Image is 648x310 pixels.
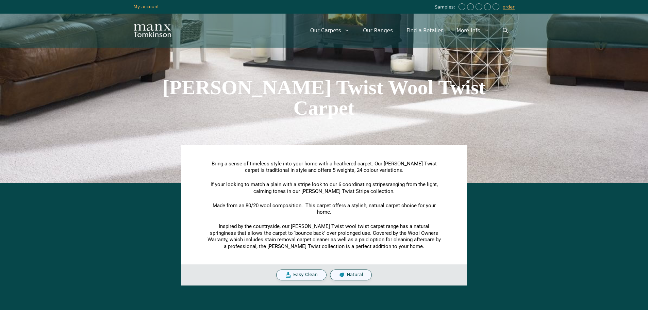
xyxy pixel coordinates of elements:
[207,223,442,250] p: Inspired by the countryside, our [PERSON_NAME] Twist wool twist carpet range has a natural spring...
[347,272,363,278] span: Natural
[134,4,159,9] a: My account
[303,20,356,41] a: Our Carpets
[496,20,515,41] a: Open Search Bar
[435,4,457,10] span: Samples:
[253,181,438,194] span: ranging from the light, calming tones in our [PERSON_NAME] Twist Stripe collection.
[134,77,515,118] h1: [PERSON_NAME] Twist Wool Twist Carpet
[134,24,171,37] img: Manx Tomkinson
[303,20,515,41] nav: Primary
[293,272,318,278] span: Easy Clean
[503,4,515,10] a: order
[450,20,496,41] a: More Info
[207,161,442,174] p: Bring a sense of timeless style into your home with a heathered carpet. Our [PERSON_NAME] Twist c...
[356,20,400,41] a: Our Ranges
[207,181,442,195] p: If your looking to match a plain with a stripe look to our 6 coordinating stripes
[400,20,450,41] a: Find a Retailer
[207,202,442,216] p: Made from an 80/20 wool composition. This carpet offers a stylish, natural carpet choice for your...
